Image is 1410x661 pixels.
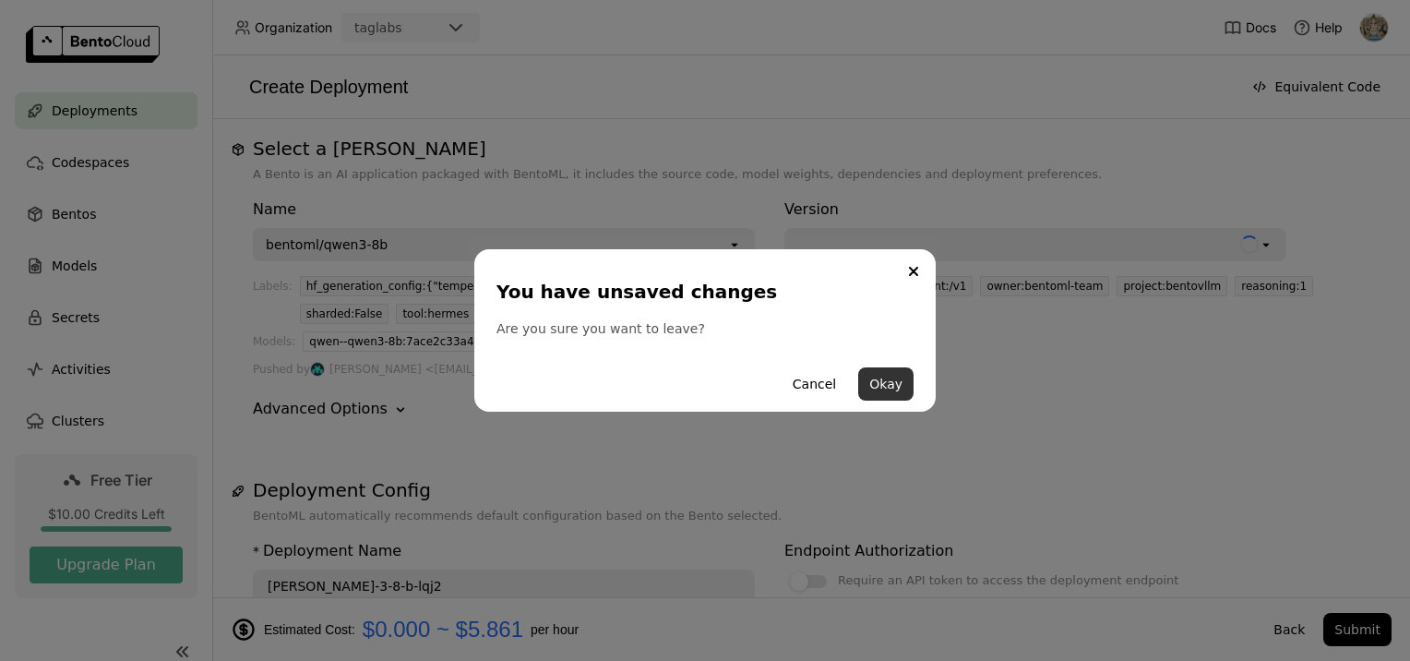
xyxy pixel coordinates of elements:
[902,260,925,282] button: Close
[782,367,847,401] button: Cancel
[496,279,906,305] div: You have unsaved changes
[474,249,936,412] div: dialog
[858,367,914,401] button: Okay
[496,319,914,338] div: Are you sure you want to leave?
